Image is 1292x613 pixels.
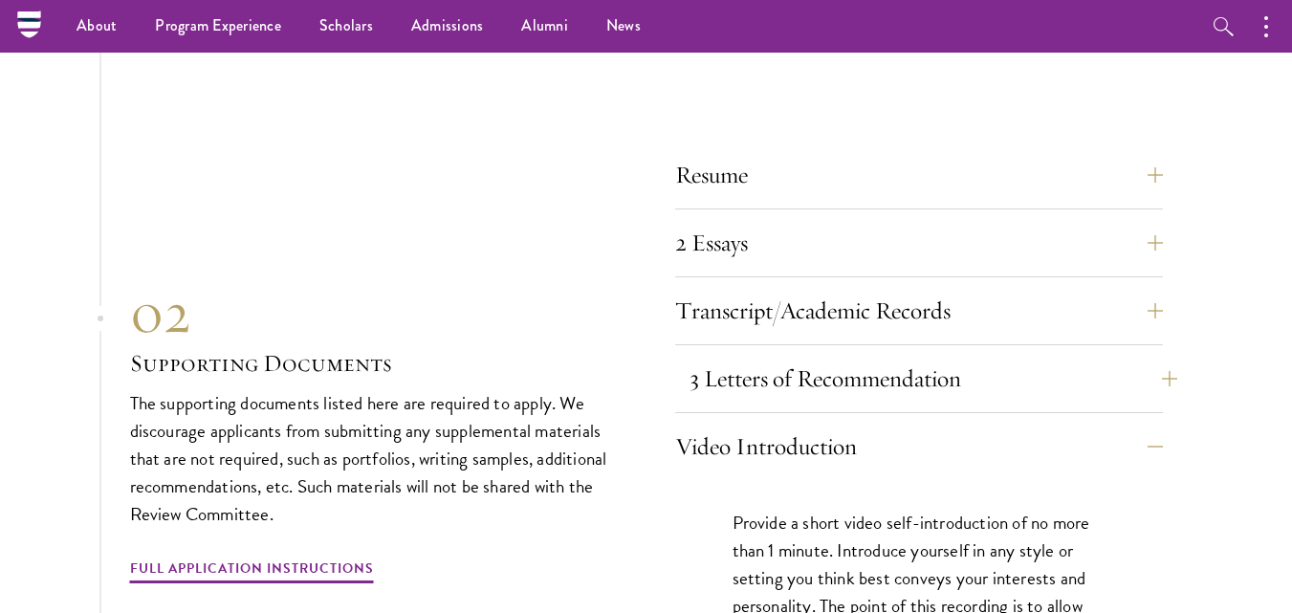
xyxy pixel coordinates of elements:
img: tab_keywords_by_traffic_grey.svg [190,111,206,126]
button: 3 Letters of Recommendation [690,356,1177,402]
img: logo_orange.svg [31,31,46,46]
p: The supporting documents listed here are required to apply. We discourage applicants from submitt... [130,389,618,528]
div: v 4.0.25 [54,31,94,46]
button: Video Introduction [675,424,1163,470]
div: 02 [130,278,618,347]
div: Keywords by Traffic [211,113,322,125]
button: 2 Essays [675,220,1163,266]
a: Full Application Instructions [130,557,374,586]
div: Domain Overview [73,113,171,125]
div: Domain: [DOMAIN_NAME] [50,50,210,65]
button: Resume [675,152,1163,198]
button: Transcript/Academic Records [675,288,1163,334]
img: tab_domain_overview_orange.svg [52,111,67,126]
h3: Supporting Documents [130,347,618,380]
img: website_grey.svg [31,50,46,65]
